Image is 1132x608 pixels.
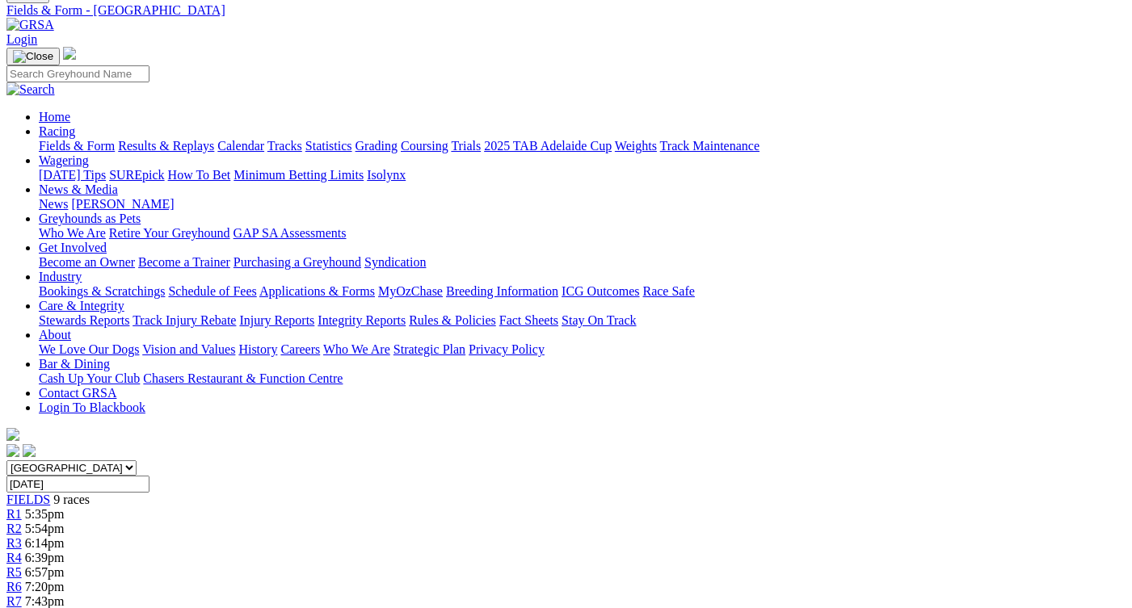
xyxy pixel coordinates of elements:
a: Home [39,110,70,124]
a: Fields & Form [39,139,115,153]
a: Who We Are [323,342,390,356]
a: Integrity Reports [318,313,406,327]
a: Purchasing a Greyhound [234,255,361,269]
a: About [39,328,71,342]
img: Close [13,50,53,63]
a: R3 [6,536,22,550]
a: Privacy Policy [469,342,545,356]
a: R1 [6,507,22,521]
a: Stewards Reports [39,313,129,327]
a: News [39,197,68,211]
a: Become a Trainer [138,255,230,269]
span: R6 [6,580,22,593]
a: Breeding Information [446,284,558,298]
a: Greyhounds as Pets [39,212,141,225]
a: Care & Integrity [39,299,124,312]
div: Care & Integrity [39,313,1126,328]
img: logo-grsa-white.png [63,47,76,60]
a: Industry [39,270,82,283]
a: Vision and Values [142,342,235,356]
div: Industry [39,284,1126,299]
a: Injury Reports [239,313,314,327]
button: Toggle navigation [6,48,60,65]
a: FIELDS [6,493,50,506]
a: Bookings & Scratchings [39,284,165,298]
a: R2 [6,522,22,535]
a: Cash Up Your Club [39,371,140,385]
a: Minimum Betting Limits [234,168,364,182]
span: 6:39pm [25,551,65,564]
a: Login To Blackbook [39,400,145,414]
a: [PERSON_NAME] [71,197,174,211]
div: Greyhounds as Pets [39,226,1126,241]
a: SUREpick [109,168,164,182]
a: Trials [451,139,481,153]
a: How To Bet [168,168,231,182]
div: Get Involved [39,255,1126,270]
a: Results & Replays [118,139,214,153]
span: 9 races [53,493,90,506]
a: Become an Owner [39,255,135,269]
a: Chasers Restaurant & Function Centre [143,371,343,385]
a: Statistics [305,139,352,153]
a: GAP SA Assessments [234,226,347,240]
a: News & Media [39,182,118,196]
img: twitter.svg [23,444,36,457]
span: 6:14pm [25,536,65,550]
a: Wagering [39,153,89,167]
span: 7:20pm [25,580,65,593]
a: Applications & Forms [259,284,375,298]
a: Careers [280,342,320,356]
a: Race Safe [642,284,694,298]
a: Calendar [217,139,264,153]
a: Get Involved [39,241,107,254]
span: 5:54pm [25,522,65,535]
a: Racing [39,124,75,138]
a: R4 [6,551,22,564]
a: Syndication [364,255,426,269]
a: Fields & Form - [GEOGRAPHIC_DATA] [6,3,1126,18]
a: Weights [615,139,657,153]
a: R5 [6,565,22,579]
span: 5:35pm [25,507,65,521]
a: Stay On Track [562,313,636,327]
a: Grading [356,139,398,153]
input: Search [6,65,149,82]
a: Rules & Policies [409,313,496,327]
a: Fact Sheets [499,313,558,327]
div: Bar & Dining [39,371,1126,386]
a: Strategic Plan [393,342,465,356]
a: We Love Our Dogs [39,342,139,356]
img: facebook.svg [6,444,19,457]
a: MyOzChase [378,284,443,298]
a: R7 [6,594,22,608]
a: Contact GRSA [39,386,116,400]
img: Search [6,82,55,97]
div: News & Media [39,197,1126,212]
a: Tracks [267,139,302,153]
span: 7:43pm [25,594,65,608]
a: Who We Are [39,226,106,240]
a: [DATE] Tips [39,168,106,182]
a: Schedule of Fees [168,284,256,298]
a: Login [6,32,37,46]
div: Wagering [39,168,1126,182]
a: Retire Your Greyhound [109,226,230,240]
img: logo-grsa-white.png [6,428,19,441]
a: Isolynx [367,168,406,182]
a: ICG Outcomes [562,284,639,298]
span: 6:57pm [25,565,65,579]
img: GRSA [6,18,54,32]
a: Bar & Dining [39,357,110,371]
div: About [39,342,1126,357]
a: 2025 TAB Adelaide Cup [484,139,612,153]
input: Select date [6,476,149,493]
